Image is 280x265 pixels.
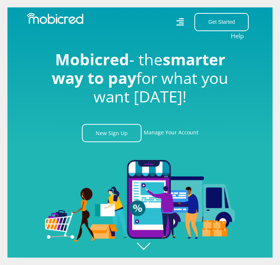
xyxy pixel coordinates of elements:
[45,160,235,242] img: Welcome to Mobicred
[230,31,244,41] a: Help
[27,13,83,24] img: Mobicred
[82,124,141,142] a: New Sign Up
[45,50,235,106] h1: - the for what you want [DATE]!
[194,13,249,31] button: Get Started
[52,49,225,88] span: smarter way to pay
[55,49,129,70] span: Mobicred
[144,124,198,142] a: Manage Your Account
